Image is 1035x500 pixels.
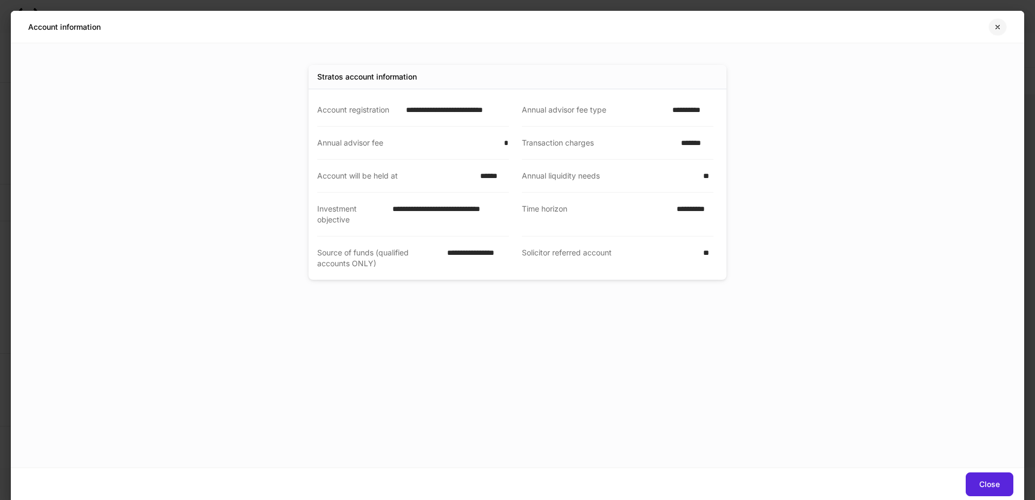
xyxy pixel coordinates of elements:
div: Account will be held at [317,170,474,181]
h5: Account information [28,22,101,32]
div: Close [979,481,1000,488]
div: Annual advisor fee type [522,104,666,115]
div: Source of funds (qualified accounts ONLY) [317,247,441,269]
div: Solicitor referred account [522,247,697,269]
div: Annual liquidity needs [522,170,697,181]
div: Investment objective [317,203,386,225]
div: Account registration [317,104,399,115]
div: Transaction charges [522,137,674,148]
div: Annual advisor fee [317,137,497,148]
div: Time horizon [522,203,670,225]
div: Stratos account information [317,71,417,82]
button: Close [966,472,1013,496]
